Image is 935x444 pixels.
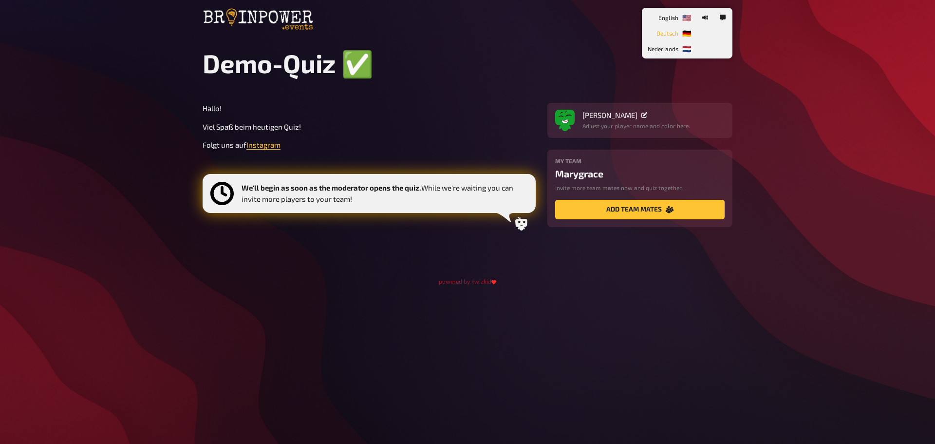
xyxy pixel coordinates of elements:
li: 🇺🇸 [644,10,695,25]
button: add team mates [555,200,725,219]
b: We'll begin as soon as the moderator opens the quiz. [242,183,421,192]
li: 🇩🇪 [644,25,695,41]
span: Hallo! [203,104,222,113]
a: powered by kwizkid [439,276,496,286]
h1: Demo-Quiz ✅​ [203,48,732,79]
span: [PERSON_NAME] [582,111,637,119]
p: While we're waiting you can invite more players to your team! [242,182,528,204]
span: Deutsch [656,25,678,41]
p: Invite more team mates now and quiz together. [555,183,725,192]
span: English [658,10,678,25]
p: Adjust your player name and color here. [582,121,690,130]
img: Avatar [555,108,575,127]
div: Marygrace [555,168,725,179]
h4: My team [555,157,725,164]
li: 🇳🇱 [644,41,695,57]
span: Nederlands [648,41,678,57]
small: powered by kwizkid [439,278,496,285]
a: Instagram [246,140,280,149]
span: Viel Spaß beim heutigen Quiz! [203,122,301,131]
button: Avatar [555,111,575,130]
span: Folgt uns auf [203,140,246,149]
